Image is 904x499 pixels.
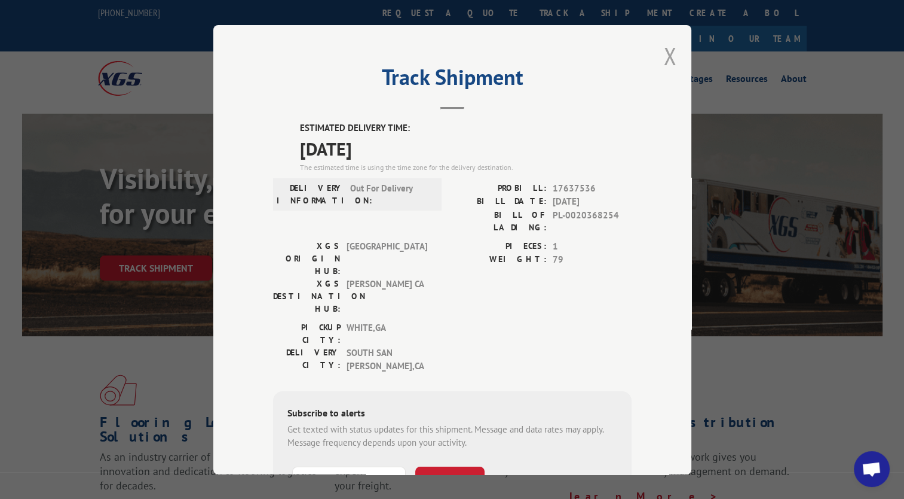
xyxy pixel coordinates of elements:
label: XGS ORIGIN HUB: [273,239,341,277]
span: 79 [553,253,632,267]
span: [PERSON_NAME] CA [347,277,427,315]
label: PICKUP CITY: [273,321,341,346]
button: Close modal [663,40,676,72]
span: 1 [553,239,632,253]
span: [DATE] [300,135,632,162]
button: SUBSCRIBE [415,466,485,491]
label: DELIVERY CITY: [273,346,341,373]
label: ESTIMATED DELIVERY TIME: [300,121,632,135]
span: Out For Delivery [350,181,431,206]
label: PIECES: [452,239,547,253]
div: The estimated time is using the time zone for the delivery destination. [300,162,632,172]
h2: Track Shipment [273,69,632,92]
input: Phone Number [292,466,406,491]
div: Get texted with status updates for this shipment. Message and data rates may apply. Message frequ... [287,422,617,449]
span: PL-0020368254 [553,208,632,233]
div: Subscribe to alerts [287,405,617,422]
label: WEIGHT: [452,253,547,267]
label: BILL OF LADING: [452,208,547,233]
span: [GEOGRAPHIC_DATA] [347,239,427,277]
div: Open chat [854,451,890,487]
label: BILL DATE: [452,195,547,209]
label: DELIVERY INFORMATION: [277,181,344,206]
span: SOUTH SAN [PERSON_NAME] , CA [347,346,427,373]
span: 17637536 [553,181,632,195]
span: WHITE , GA [347,321,427,346]
label: XGS DESTINATION HUB: [273,277,341,315]
label: PROBILL: [452,181,547,195]
span: [DATE] [553,195,632,209]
